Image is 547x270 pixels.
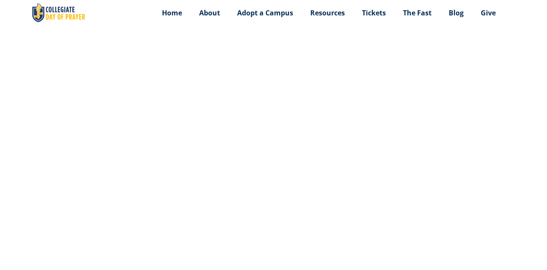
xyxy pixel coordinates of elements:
span: Resources [310,8,345,18]
a: About [191,2,229,24]
span: Home [162,8,182,18]
a: The Fast [394,2,440,24]
span: Tickets [362,8,386,18]
a: Adopt a Campus [229,2,302,24]
span: Adopt a Campus [237,8,293,18]
a: Resources [302,2,353,24]
a: Blog [440,2,472,24]
span: Give [481,8,496,18]
span: About [199,8,220,18]
a: Home [153,2,191,24]
span: Blog [449,8,464,18]
a: Give [472,2,504,24]
span: The Fast [403,8,432,18]
a: Tickets [353,2,394,24]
